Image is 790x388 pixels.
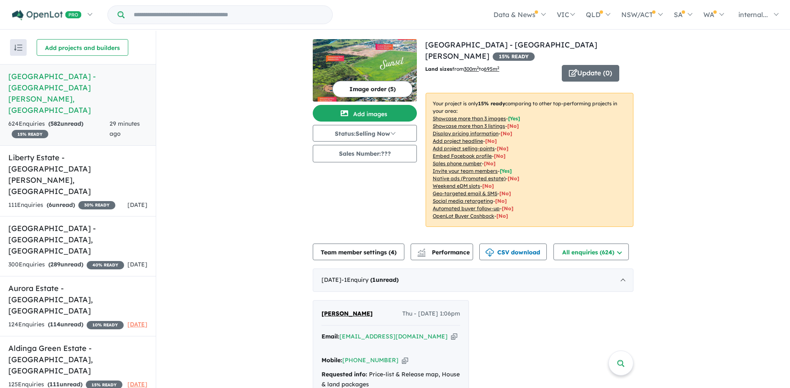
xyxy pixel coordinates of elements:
button: Add projects and builders [37,39,128,56]
button: Performance [411,244,473,260]
u: OpenLot Buyer Cashback [433,213,494,219]
img: download icon [486,249,494,257]
span: [PERSON_NAME] [321,310,373,317]
u: Embed Facebook profile [433,153,492,159]
span: 15 % READY [493,52,535,61]
span: [ No ] [485,138,497,144]
u: Showcase more than 3 images [433,115,506,122]
b: 15 % ready [478,100,505,107]
sup: 2 [477,65,479,70]
div: [DATE] [313,269,633,292]
u: Sales phone number [433,160,482,167]
div: 624 Enquir ies [8,119,110,139]
span: [DATE] [127,321,147,328]
span: 114 [50,321,60,328]
h5: [GEOGRAPHIC_DATA] - [GEOGRAPHIC_DATA] , [GEOGRAPHIC_DATA] [8,223,147,256]
button: Add images [313,105,417,122]
span: [ No ] [497,145,508,152]
span: [ No ] [484,160,496,167]
span: [DATE] [127,261,147,268]
span: 6 [49,201,52,209]
button: All enquiries (624) [553,244,629,260]
span: Thu - [DATE] 1:06pm [402,309,460,319]
img: bar-chart.svg [417,251,426,256]
span: Performance [419,249,470,256]
strong: ( unread) [370,276,399,284]
strong: ( unread) [48,321,83,328]
span: [DATE] [127,201,147,209]
span: [No] [496,213,508,219]
a: [EMAIL_ADDRESS][DOMAIN_NAME] [339,333,448,340]
h5: [GEOGRAPHIC_DATA] - [GEOGRAPHIC_DATA][PERSON_NAME] , [GEOGRAPHIC_DATA] [8,71,147,116]
strong: ( unread) [47,201,75,209]
strong: ( unread) [48,261,83,268]
span: 1 [372,276,376,284]
span: 4 [391,249,394,256]
span: [ No ] [494,153,506,159]
button: Sales Number:??? [313,145,417,162]
u: Automated buyer follow-up [433,205,500,211]
u: Add project headline [433,138,483,144]
button: Status:Selling Now [313,125,417,142]
strong: Email: [321,333,339,340]
span: [No] [502,205,513,211]
span: 582 [50,120,60,127]
strong: Mobile: [321,356,342,364]
u: Invite your team members [433,168,498,174]
a: [PERSON_NAME] [321,309,373,319]
img: Sunset Estate - Seaford Meadows [313,39,417,102]
u: 300 m [464,66,479,72]
span: - 1 Enquir y [341,276,399,284]
div: 300 Enquir ies [8,260,124,270]
h5: Aurora Estate - [GEOGRAPHIC_DATA] , [GEOGRAPHIC_DATA] [8,283,147,316]
span: to [479,66,499,72]
div: 124 Enquir ies [8,320,124,330]
span: 289 [50,261,60,268]
span: 10 % READY [87,321,124,329]
h5: Liberty Estate - [GEOGRAPHIC_DATA][PERSON_NAME] , [GEOGRAPHIC_DATA] [8,152,147,197]
span: [ Yes ] [508,115,520,122]
span: internal... [738,10,768,19]
span: [No] [482,183,494,189]
img: sort.svg [14,45,22,51]
button: Image order (5) [332,81,413,97]
button: Copy [402,356,408,365]
b: Land sizes [425,66,452,72]
input: Try estate name, suburb, builder or developer [126,6,331,24]
button: Copy [451,332,457,341]
h5: Aldinga Green Estate - [GEOGRAPHIC_DATA] , [GEOGRAPHIC_DATA] [8,343,147,376]
u: Native ads (Promoted estate) [433,175,506,182]
span: [No] [495,198,507,204]
button: CSV download [479,244,547,260]
div: 111 Enquir ies [8,200,115,210]
img: line-chart.svg [418,249,425,253]
u: Weekend eDM slots [433,183,480,189]
span: [ No ] [507,123,519,129]
button: Update (0) [562,65,619,82]
span: [ Yes ] [500,168,512,174]
button: Team member settings (4) [313,244,404,260]
sup: 2 [497,65,499,70]
span: 15 % READY [12,130,48,138]
span: [No] [499,190,511,196]
strong: ( unread) [47,381,82,388]
u: Display pricing information [433,130,498,137]
p: Your project is only comparing to other top-performing projects in your area: - - - - - - - - - -... [426,93,633,227]
span: 40 % READY [87,261,124,269]
strong: Requested info: [321,371,367,378]
span: [No] [508,175,519,182]
u: 695 m [484,66,499,72]
span: 111 [50,381,60,388]
span: [ No ] [501,130,512,137]
strong: ( unread) [48,120,83,127]
p: from [425,65,556,73]
img: Openlot PRO Logo White [12,10,82,20]
span: 29 minutes ago [110,120,140,137]
span: [DATE] [127,381,147,388]
u: Social media retargeting [433,198,493,204]
a: [GEOGRAPHIC_DATA] - [GEOGRAPHIC_DATA][PERSON_NAME] [425,40,597,61]
span: 30 % READY [78,201,115,209]
u: Add project selling-points [433,145,495,152]
a: [PHONE_NUMBER] [342,356,399,364]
